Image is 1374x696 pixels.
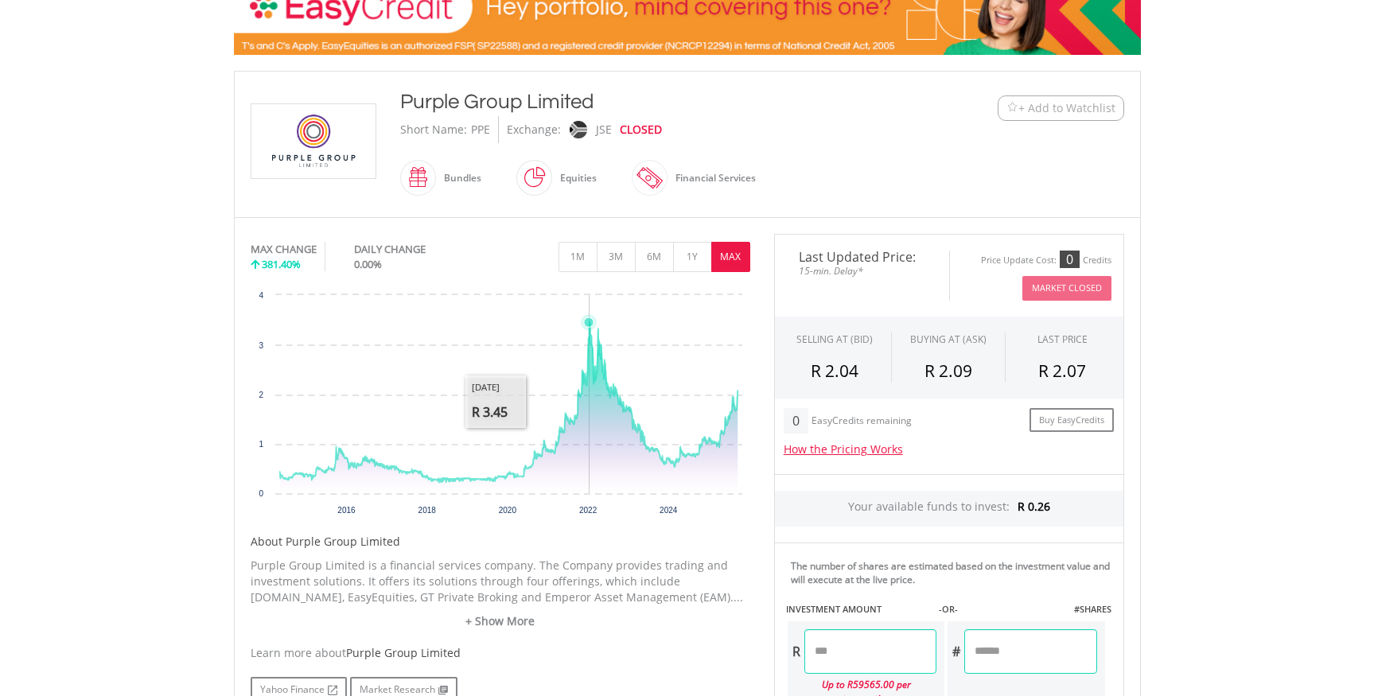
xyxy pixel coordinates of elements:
text: 2024 [660,506,678,515]
a: How the Pricing Works [784,441,903,457]
div: The number of shares are estimated based on the investment value and will execute at the live price. [791,559,1117,586]
button: Market Closed [1022,276,1111,301]
text: 2022 [578,506,597,515]
div: Chart. Highcharts interactive chart. [251,287,750,526]
div: 0 [784,408,808,434]
button: 6M [635,242,674,272]
span: R 0.26 [1018,499,1050,514]
text: 1 [259,440,263,449]
span: + Add to Watchlist [1018,100,1115,116]
div: LAST PRICE [1037,332,1088,346]
div: JSE [596,116,612,143]
div: PPE [471,116,490,143]
text: 2 [259,391,263,399]
div: Credits [1083,255,1111,266]
a: + Show More [251,613,750,629]
button: Watchlist + Add to Watchlist [998,95,1124,121]
button: 3M [597,242,636,272]
span: BUYING AT (ASK) [910,332,987,346]
label: -OR- [939,603,958,616]
span: 381.40% [262,257,301,271]
div: Financial Services [668,159,756,197]
div: CLOSED [620,116,662,143]
img: EQU.ZA.PPE.png [254,104,373,178]
div: # [948,629,964,674]
h5: About Purple Group Limited [251,534,750,550]
span: R 2.09 [924,360,972,382]
span: R 2.07 [1038,360,1086,382]
div: Bundles [436,159,481,197]
text: 0 [259,489,263,498]
div: Exchange: [507,116,561,143]
button: 1M [559,242,597,272]
text: 4 [259,291,263,300]
div: Equities [552,159,597,197]
div: Learn more about [251,645,750,661]
label: #SHARES [1074,603,1111,616]
text: 2018 [418,506,436,515]
a: Buy EasyCredits [1030,408,1114,433]
div: R [788,629,804,674]
div: SELLING AT (BID) [796,332,873,346]
span: Purple Group Limited [346,645,461,660]
label: INVESTMENT AMOUNT [786,603,882,616]
button: 1Y [673,242,712,272]
div: Purple Group Limited [400,87,900,116]
div: EasyCredits remaining [812,415,912,429]
span: R 2.04 [811,360,858,382]
div: 0 [1060,251,1080,268]
div: Price Update Cost: [981,255,1057,266]
svg: Interactive chart [251,287,750,526]
div: Short Name: [400,116,467,143]
button: MAX [711,242,750,272]
div: MAX CHANGE [251,242,317,257]
text: 2016 [337,506,356,515]
div: Your available funds to invest: [775,491,1123,527]
span: 0.00% [354,257,382,271]
text: 3 [259,341,263,350]
div: DAILY CHANGE [354,242,479,257]
span: Last Updated Price: [787,251,937,263]
img: Watchlist [1006,102,1018,114]
p: Purple Group Limited is a financial services company. The Company provides trading and investment... [251,558,750,605]
img: jse.png [569,121,586,138]
text: 2020 [498,506,516,515]
span: 15-min. Delay* [787,263,937,278]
